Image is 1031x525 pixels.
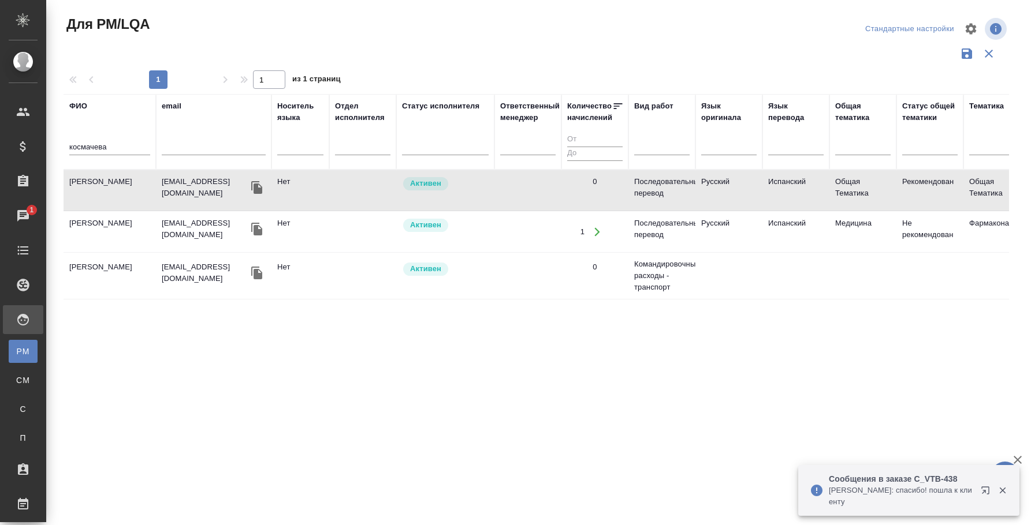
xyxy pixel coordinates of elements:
td: Последовательный перевод [628,212,695,252]
td: Последовательный перевод [628,170,695,211]
span: CM [14,374,32,386]
td: Нет [271,256,329,296]
button: 🙏 [991,462,1019,490]
div: Рядовой исполнитель: назначай с учетом рейтинга [402,217,489,233]
div: Рядовой исполнитель: назначай с учетом рейтинга [402,261,489,277]
p: [PERSON_NAME]: спасибо! пошла к клиенту [829,485,973,508]
td: Общая Тематика [963,170,1030,211]
td: Рекомендован [896,170,963,211]
span: из 1 страниц [292,72,341,89]
span: П [14,432,32,444]
div: 0 [593,176,597,187]
div: Общая тематика [835,100,891,123]
td: Нет [271,212,329,252]
div: Отдел исполнителя [335,100,390,123]
td: Не рекомендован [896,212,963,252]
div: Рядовой исполнитель: назначай с учетом рейтинга [402,176,489,192]
a: 1 [3,201,43,230]
div: Носитель языка [277,100,323,123]
td: [PERSON_NAME] [64,256,156,296]
input: От [567,133,623,147]
span: Настроить таблицу [957,15,985,43]
a: С [9,397,38,421]
div: 0 [593,261,597,273]
button: Закрыть [991,485,1014,496]
div: Вид работ [634,100,673,112]
td: [PERSON_NAME] [64,212,156,252]
td: [PERSON_NAME] [64,170,156,211]
div: email [162,100,181,112]
p: [EMAIL_ADDRESS][DOMAIN_NAME] [162,261,248,284]
button: Открыть работы [585,220,609,243]
span: Посмотреть информацию [985,18,1009,40]
p: [EMAIL_ADDRESS][DOMAIN_NAME] [162,176,248,199]
div: split button [862,20,957,38]
a: П [9,426,38,449]
td: Испанский [762,170,829,211]
td: Общая Тематика [829,170,896,211]
td: Фармаконадзор [963,212,1030,252]
div: Статус общей тематики [902,100,958,123]
span: Для PM/LQA [64,15,150,33]
input: До [567,147,623,161]
div: 1 [580,226,585,238]
td: Русский [695,170,762,211]
td: Испанский [762,212,829,252]
div: Тематика [969,100,1004,112]
span: PM [14,346,32,357]
button: Открыть в новой вкладке [974,479,1002,507]
a: PM [9,340,38,363]
div: Язык перевода [768,100,824,123]
div: ФИО [69,100,87,112]
div: Количество начислений [567,100,612,123]
p: Активен [410,178,441,189]
div: Ответственный менеджер [500,100,560,123]
td: Командировочные расходы - транспорт [628,253,695,299]
a: CM [9,369,38,392]
p: Активен [410,219,441,231]
td: Нет [271,170,329,211]
p: [EMAIL_ADDRESS][DOMAIN_NAME] [162,217,248,241]
div: Язык оригинала [701,100,757,123]
button: Скопировать [248,220,266,238]
p: Активен [410,263,441,275]
button: Скопировать [248,179,266,196]
span: С [14,403,32,415]
span: 1 [23,204,40,216]
td: Русский [695,212,762,252]
button: Сохранить фильтры [956,43,978,65]
div: Статус исполнителя [402,100,479,112]
td: Медицина [829,212,896,252]
p: Сообщения в заказе C_VTB-438 [829,473,973,485]
button: Сбросить фильтры [978,43,1000,65]
button: Скопировать [248,264,266,282]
